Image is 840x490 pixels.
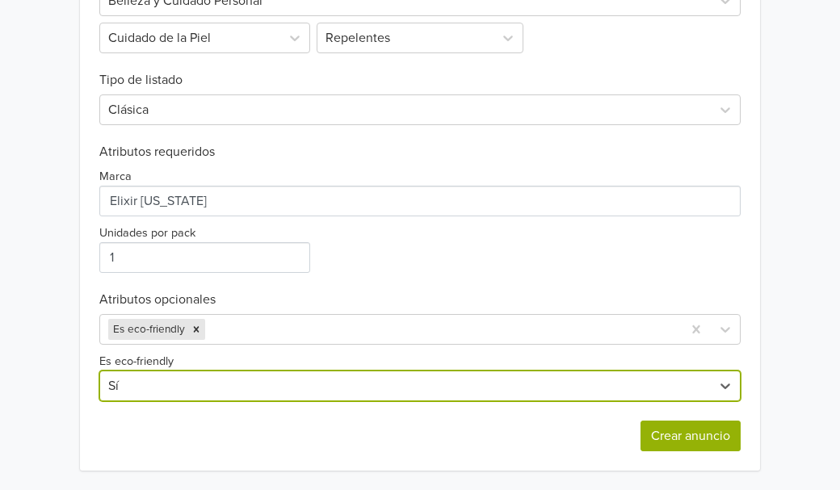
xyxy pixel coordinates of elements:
label: Es eco-friendly [99,353,174,371]
label: Unidades por pack [99,224,195,242]
h6: Tipo de listado [99,53,741,88]
button: Crear anuncio [640,421,741,451]
h6: Atributos opcionales [99,292,741,308]
div: Remove Es eco-friendly [187,319,205,340]
div: Es eco-friendly [108,319,187,340]
h6: Atributos requeridos [99,144,741,160]
label: Marca [99,168,132,186]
